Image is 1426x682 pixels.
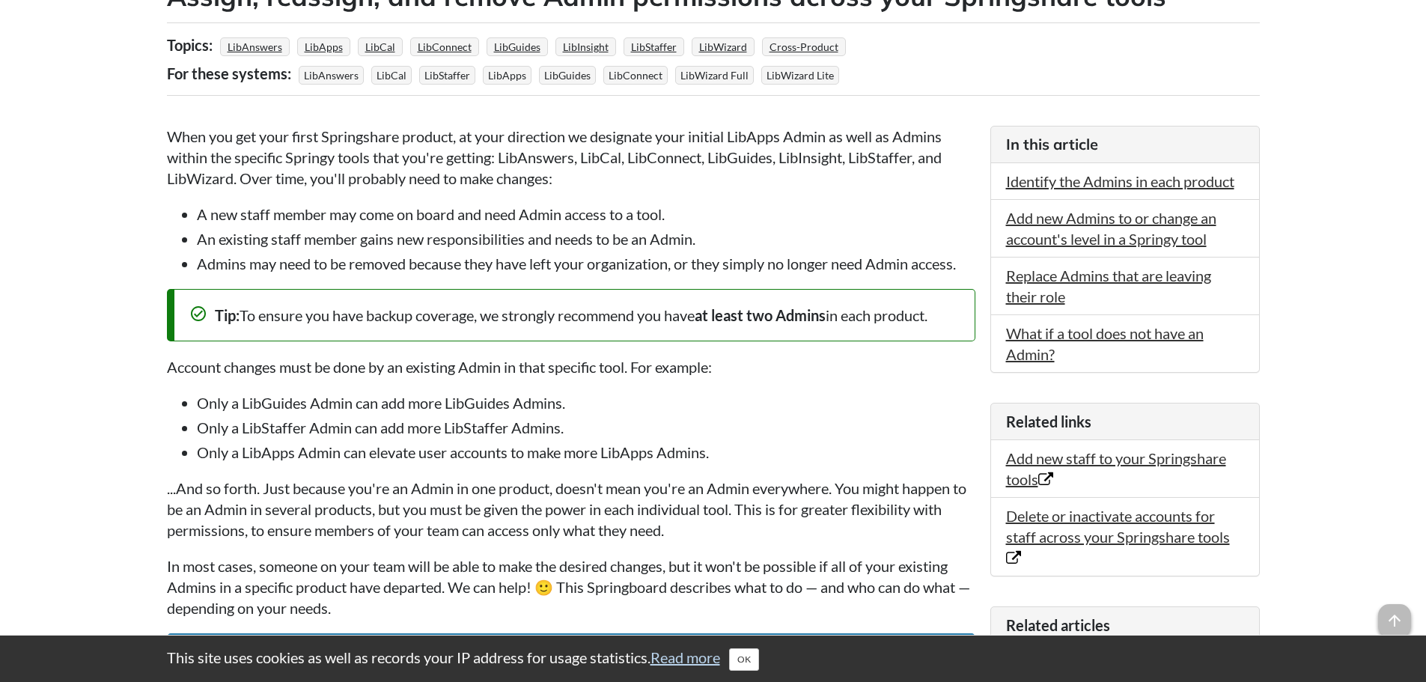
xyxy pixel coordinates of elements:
span: Related links [1006,412,1091,430]
span: LibWizard Full [675,66,754,85]
a: LibConnect [415,36,474,58]
span: Related articles [1006,616,1110,634]
a: Add new Admins to or change an account's level in a Springy tool [1006,209,1216,248]
li: Admins may need to be removed because they have left your organization, or they simply no longer ... [197,253,975,274]
div: This site uses cookies as well as records your IP address for usage statistics. [152,647,1275,671]
li: Only a LibGuides Admin can add more LibGuides Admins. [197,392,975,413]
span: LibApps [483,66,531,85]
a: arrow_upward [1378,606,1411,624]
p: Account changes must be done by an existing Admin in that specific tool. For example: [167,356,975,377]
a: LibInsight [561,36,611,58]
p: When you get your first Springshare product, at your direction we designate your initial LibApps ... [167,126,975,189]
a: Identify the Admins in each product [1006,172,1234,190]
h3: In this article [1006,134,1244,155]
a: LibCal [363,36,397,58]
li: A new staff member may come on board and need Admin access to a tool. [197,204,975,225]
li: Only a LibStaffer Admin can add more LibStaffer Admins. [197,417,975,438]
span: LibWizard Lite [761,66,839,85]
button: Close [729,648,759,671]
strong: Tip: [215,306,240,324]
span: check_circle [189,305,207,323]
a: LibAnswers [225,36,284,58]
a: LibWizard [697,36,749,58]
a: Replace Admins that are leaving their role [1006,267,1211,305]
li: An existing staff member gains new responsibilities and needs to be an Admin. [197,228,975,249]
span: LibConnect [603,66,668,85]
a: Add new staff to your Springshare tools [1006,449,1226,488]
span: LibGuides [539,66,596,85]
p: ...And so forth. Just because you're an Admin in one product, doesn't mean you're an Admin everyw... [167,478,975,541]
a: Read more [650,648,720,666]
strong: at least two Admins [695,306,826,324]
a: LibGuides [492,36,543,58]
span: LibStaffer [419,66,475,85]
span: arrow_upward [1378,604,1411,637]
a: Delete or inactivate accounts for staff across your Springshare tools [1006,507,1230,567]
div: For these systems: [167,59,295,88]
a: Cross-Product [767,36,841,58]
span: LibCal [371,66,412,85]
a: What if a tool does not have an Admin? [1006,324,1204,363]
a: LibApps [302,36,345,58]
span: LibAnswers [299,66,364,85]
p: In most cases, someone on your team will be able to make the desired changes, but it won't be pos... [167,555,975,618]
a: LibStaffer [629,36,679,58]
div: Topics: [167,31,216,59]
li: Only a LibApps Admin can elevate user accounts to make more LibApps Admins. [197,442,975,463]
div: To ensure you have backup coverage, we strongly recommend you have in each product. [167,289,975,341]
